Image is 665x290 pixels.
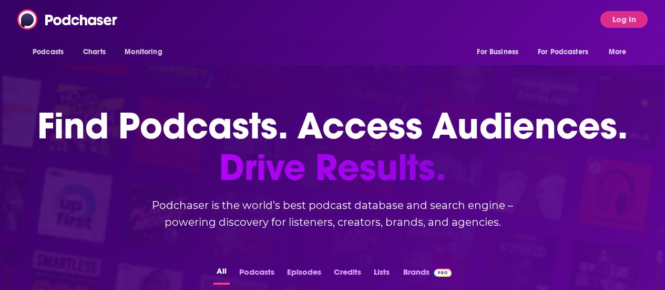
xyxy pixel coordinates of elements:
button: Episodes [284,264,324,285]
h2: Podchaser is the world’s best podcast database and search engine – powering discovery for listene... [122,197,543,231]
span: Monitoring [125,45,162,59]
img: Podchaser - Follow, Share and Rate Podcasts [17,9,118,29]
span: Charts [83,45,106,59]
span: Podcasts [33,45,64,59]
span: More [609,45,627,59]
span: For Business [477,45,518,59]
button: open menu [117,42,176,62]
a: BrandsPodchaser Pro [403,264,452,285]
a: Charts [76,42,112,62]
img: Podchaser Pro [434,268,452,277]
button: Lists [371,264,393,285]
span: For Podcasters [538,45,588,59]
span: Drive Results. [37,147,628,188]
button: Credits [331,264,364,285]
button: open menu [469,42,531,62]
button: Log In [600,11,648,28]
button: All [213,264,230,285]
button: open menu [531,42,603,62]
button: Podcasts [236,264,278,285]
h1: Find Podcasts. Access Audiences. [37,105,628,188]
button: open menu [601,42,640,62]
button: open menu [25,42,77,62]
